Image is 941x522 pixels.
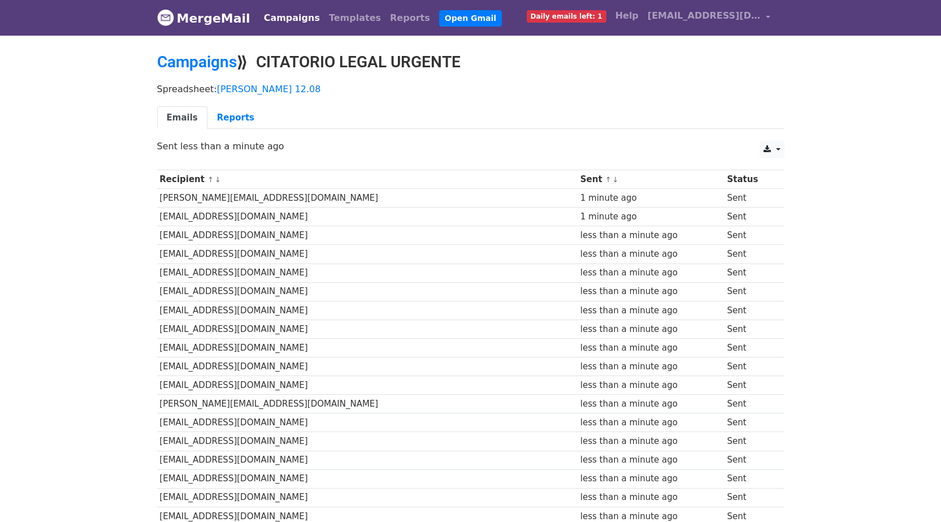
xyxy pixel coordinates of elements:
a: Templates [324,7,385,29]
div: less than a minute ago [580,416,722,429]
div: 1 minute ago [580,192,722,205]
div: less than a minute ago [580,491,722,504]
td: [EMAIL_ADDRESS][DOMAIN_NAME] [157,338,578,357]
td: Sent [725,226,777,245]
td: [EMAIL_ADDRESS][DOMAIN_NAME] [157,282,578,301]
td: Sent [725,357,777,376]
td: Sent [725,469,777,488]
td: [EMAIL_ADDRESS][DOMAIN_NAME] [157,301,578,320]
td: Sent [725,264,777,282]
td: [EMAIL_ADDRESS][DOMAIN_NAME] [157,376,578,395]
div: less than a minute ago [580,379,722,392]
th: Sent [578,170,725,189]
div: less than a minute ago [580,342,722,355]
a: [PERSON_NAME] 12.08 [217,84,321,94]
td: Sent [725,208,777,226]
div: less than a minute ago [580,323,722,336]
td: Sent [725,432,777,451]
a: ↓ [613,175,619,184]
div: less than a minute ago [580,454,722,467]
td: Sent [725,282,777,301]
td: [EMAIL_ADDRESS][DOMAIN_NAME] [157,432,578,451]
a: Reports [207,106,264,130]
a: [EMAIL_ADDRESS][DOMAIN_NAME] [643,5,775,31]
a: ↑ [207,175,214,184]
a: Reports [385,7,435,29]
td: [PERSON_NAME][EMAIL_ADDRESS][DOMAIN_NAME] [157,189,578,208]
p: Spreadsheet: [157,83,784,95]
th: Status [725,170,777,189]
td: [EMAIL_ADDRESS][DOMAIN_NAME] [157,245,578,264]
div: less than a minute ago [580,398,722,411]
a: ↑ [605,175,612,184]
p: Sent less than a minute ago [157,140,784,152]
td: Sent [725,488,777,507]
td: [EMAIL_ADDRESS][DOMAIN_NAME] [157,208,578,226]
td: [EMAIL_ADDRESS][DOMAIN_NAME] [157,226,578,245]
div: less than a minute ago [580,360,722,373]
div: 1 minute ago [580,210,722,223]
div: less than a minute ago [580,285,722,298]
td: Sent [725,189,777,208]
a: ↓ [215,175,221,184]
a: Emails [157,106,207,130]
td: Sent [725,376,777,395]
div: less than a minute ago [580,266,722,279]
img: MergeMail logo [157,9,174,26]
h2: ⟫ CITATORIO LEGAL URGENTE [157,53,784,72]
td: Sent [725,413,777,432]
a: Campaigns [157,53,237,71]
span: Daily emails left: 1 [527,10,606,23]
td: Sent [725,245,777,264]
a: Help [611,5,643,27]
td: [EMAIL_ADDRESS][DOMAIN_NAME] [157,264,578,282]
td: Sent [725,338,777,357]
td: [EMAIL_ADDRESS][DOMAIN_NAME] [157,357,578,376]
td: [EMAIL_ADDRESS][DOMAIN_NAME] [157,320,578,338]
a: Campaigns [259,7,324,29]
td: Sent [725,301,777,320]
div: less than a minute ago [580,229,722,242]
td: [PERSON_NAME][EMAIL_ADDRESS][DOMAIN_NAME] [157,395,578,413]
div: less than a minute ago [580,248,722,261]
a: Daily emails left: 1 [522,5,611,27]
span: [EMAIL_ADDRESS][DOMAIN_NAME] [648,9,761,23]
td: Sent [725,395,777,413]
th: Recipient [157,170,578,189]
td: Sent [725,451,777,469]
td: Sent [725,320,777,338]
a: MergeMail [157,6,250,30]
td: [EMAIL_ADDRESS][DOMAIN_NAME] [157,469,578,488]
a: Open Gmail [439,10,502,27]
td: [EMAIL_ADDRESS][DOMAIN_NAME] [157,451,578,469]
td: [EMAIL_ADDRESS][DOMAIN_NAME] [157,413,578,432]
div: less than a minute ago [580,472,722,485]
td: [EMAIL_ADDRESS][DOMAIN_NAME] [157,488,578,507]
div: less than a minute ago [580,304,722,317]
div: less than a minute ago [580,435,722,448]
